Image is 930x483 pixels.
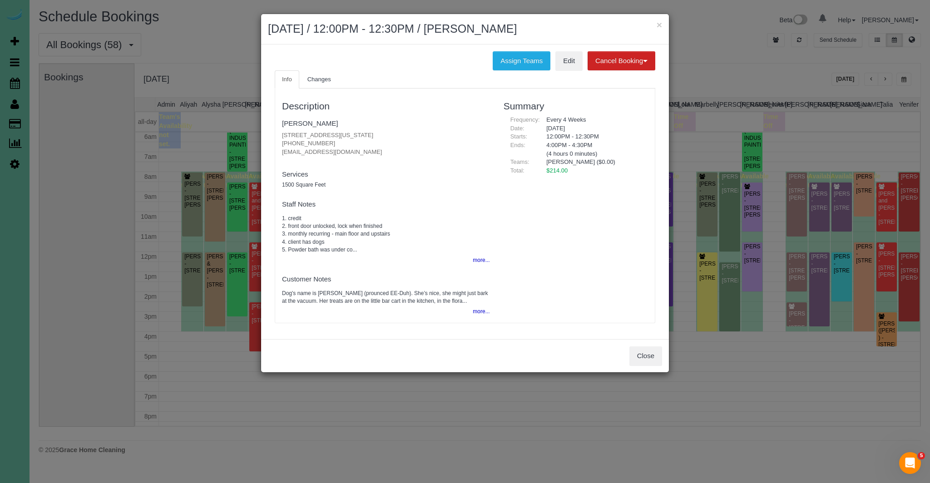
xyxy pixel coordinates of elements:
[282,76,292,83] span: Info
[539,116,648,124] div: Every 4 Weeks
[657,20,662,30] button: ×
[307,76,331,83] span: Changes
[268,21,662,37] h2: [DATE] / 12:00PM - 12:30PM / [PERSON_NAME]
[282,171,490,178] h4: Services
[510,158,529,165] span: Teams:
[539,124,648,133] div: [DATE]
[510,125,524,132] span: Date:
[588,51,655,70] button: Cancel Booking
[275,70,299,89] a: Info
[510,142,525,148] span: Ends:
[629,346,662,365] button: Close
[546,167,568,174] span: $214.00
[510,116,540,123] span: Frequency:
[300,70,338,89] a: Changes
[555,51,583,70] a: Edit
[504,101,648,111] h3: Summary
[467,305,490,318] button: more...
[282,276,490,283] h4: Customer Notes
[899,452,921,474] iframe: Intercom live chat
[493,51,550,70] button: Assign Teams
[282,182,490,188] h5: 1500 Square Feet
[282,215,490,254] pre: 1. credit 2. front door unlocked, lock when finished 3. monthly recurring - main floor and upstai...
[282,101,490,111] h3: Description
[546,158,641,167] li: [PERSON_NAME] ($0.00)
[282,201,490,208] h4: Staff Notes
[282,119,338,127] a: [PERSON_NAME]
[282,290,490,305] pre: Dog's name is [PERSON_NAME] (prounced EE-Duh). She’s nice, she might just bark at the vacuum. Her...
[918,452,925,459] span: 5
[510,133,528,140] span: Starts:
[539,141,648,158] div: 4:00PM - 4:30PM (4 hours 0 minutes)
[510,167,524,174] span: Total:
[282,131,490,157] p: [STREET_ADDRESS][US_STATE] [PHONE_NUMBER] [EMAIL_ADDRESS][DOMAIN_NAME]
[467,254,490,267] button: more...
[539,133,648,141] div: 12:00PM - 12:30PM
